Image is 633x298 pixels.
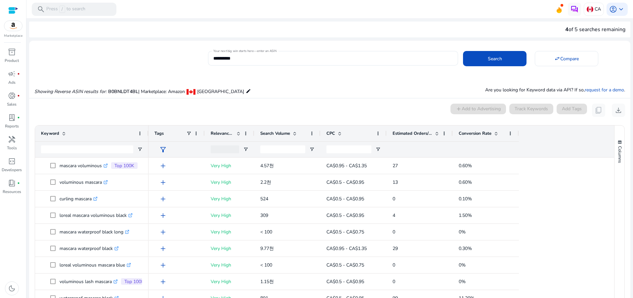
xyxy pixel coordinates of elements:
[459,163,472,169] span: 0.60%
[41,145,133,153] input: Keyword Filter Input
[60,225,129,239] p: mascara waterproof black long
[393,212,395,219] span: 4
[375,147,381,152] button: Open Filter Menu
[488,55,502,62] span: Search
[459,229,466,235] span: 0%
[260,130,290,136] span: Search Volume
[260,179,271,185] span: 2.2천
[459,130,491,136] span: Conversion Rate
[108,88,138,95] span: B0BNLDT4BL
[326,179,364,185] span: CA$0.5 - CA$0.95
[159,261,167,269] span: add
[8,179,16,187] span: book_4
[260,212,268,219] span: 309
[211,258,248,272] p: Very High
[260,229,272,235] span: < 100
[159,146,167,154] span: filter_alt
[565,25,625,33] div: of 5 searches remaining
[17,94,20,97] span: fiber_manual_record
[260,262,272,268] span: < 100
[17,182,20,184] span: fiber_manual_record
[326,196,364,202] span: CA$0.5 - CA$0.95
[393,179,398,185] span: 13
[211,242,248,255] p: Very High
[159,195,167,203] span: add
[243,147,248,152] button: Open Filter Menu
[60,192,98,206] p: curling mascara
[393,229,395,235] span: 0
[8,92,16,100] span: donut_small
[260,278,274,285] span: 1.15천
[393,278,395,285] span: 0
[609,5,617,13] span: account_circle
[393,163,398,169] span: 27
[211,225,248,239] p: Very High
[459,212,472,219] span: 1.50%
[4,21,22,31] img: amazon.svg
[124,278,144,285] p: Top 100K
[326,278,364,285] span: CA$0.5 - CA$0.95
[114,162,134,170] p: Top 100K
[60,209,133,222] p: loreal mascara voluminous black
[60,275,118,288] p: voluminous lash mascara
[326,145,371,153] input: CPC Filter Input
[560,55,579,62] span: Compare
[3,189,21,195] p: Resources
[459,262,466,268] span: 0%
[260,163,274,169] span: 4.57천
[17,116,20,119] span: fiber_manual_record
[211,159,248,173] p: Very High
[326,245,367,252] span: CA$0.95 - CA$1.35
[159,178,167,186] span: add
[617,146,623,163] span: Columns
[326,163,367,169] span: CA$0.95 - CA$1.35
[8,135,16,143] span: handyman
[37,5,45,13] span: search
[211,175,248,189] p: Very High
[393,130,432,136] span: Estimated Orders/Month
[393,196,395,202] span: 0
[585,87,624,93] a: request for a demo
[59,6,65,13] span: /
[326,212,364,219] span: CA$0.5 - CA$0.95
[309,147,315,152] button: Open Filter Menu
[159,212,167,220] span: add
[2,167,22,173] p: Developers
[326,229,364,235] span: CA$0.5 - CA$0.75
[4,33,22,38] p: Marketplace
[565,26,569,33] span: 4
[46,6,85,13] p: Press to search
[7,145,17,151] p: Tools
[34,88,106,95] i: Showing Reverse ASIN results for:
[17,73,20,75] span: fiber_manual_record
[60,242,119,255] p: mascara waterproof black
[41,130,59,136] span: Keyword
[260,145,305,153] input: Search Volume Filter Input
[617,5,625,13] span: keyboard_arrow_down
[5,123,19,129] p: Reports
[459,245,472,252] span: 0.30%
[485,86,625,93] p: Are you looking for Keyword data via API? If so, .
[246,87,251,95] mat-icon: edit
[159,162,167,170] span: add
[159,228,167,236] span: add
[393,262,395,268] span: 0
[459,179,472,185] span: 0.60%
[8,114,16,122] span: lab_profile
[211,275,248,288] p: Very High
[8,70,16,78] span: campaign
[463,51,527,66] button: Search
[154,130,164,136] span: Tags
[197,88,244,95] span: [GEOGRAPHIC_DATA]
[587,6,593,13] img: ca.svg
[614,106,622,114] span: download
[535,51,598,66] button: Compare
[211,192,248,206] p: Very High
[211,209,248,222] p: Very High
[393,245,398,252] span: 29
[612,104,625,117] button: download
[326,262,364,268] span: CA$0.5 - CA$0.75
[213,49,276,53] mat-label: Your next big win starts here—enter an ASIN
[60,175,108,189] p: voluminous mascara
[7,101,17,107] p: Sales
